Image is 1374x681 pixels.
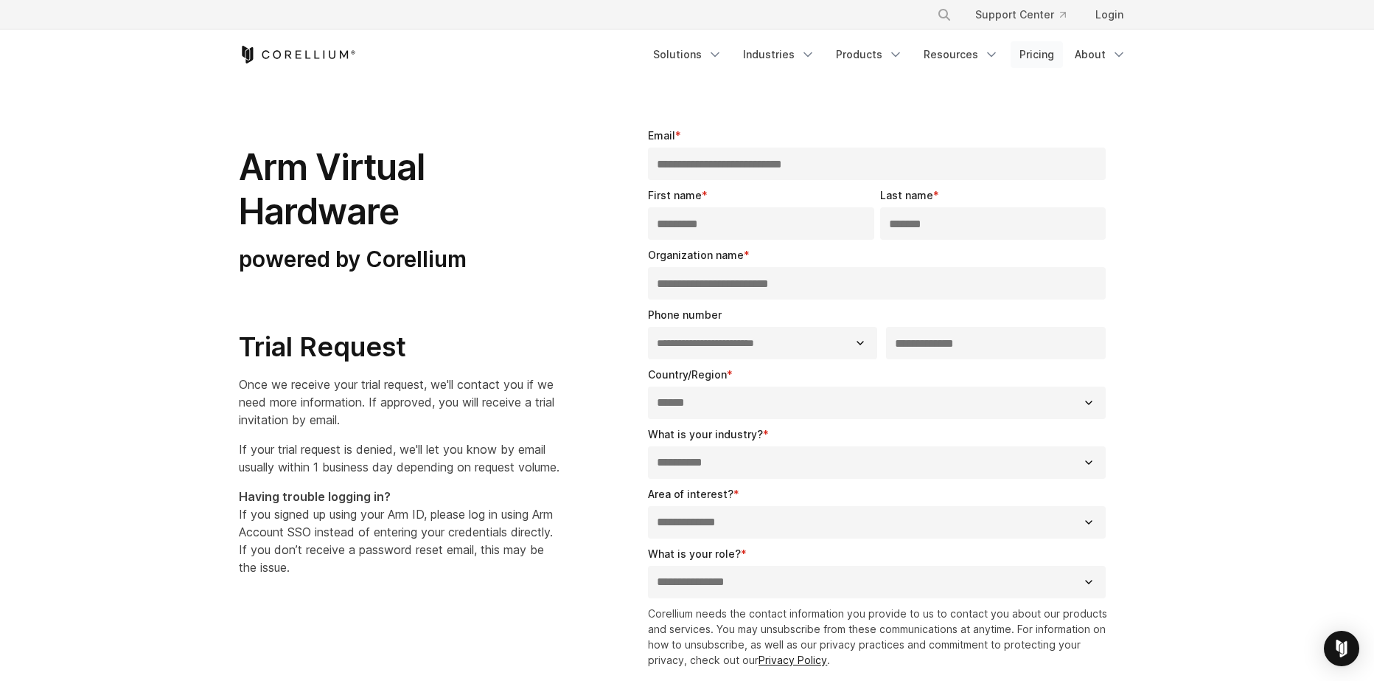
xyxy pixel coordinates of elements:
[648,428,763,440] span: What is your industry?
[648,488,733,500] span: Area of interest?
[648,129,675,142] span: Email
[827,41,912,68] a: Products
[648,308,722,321] span: Phone number
[759,654,827,666] a: Privacy Policy
[1084,1,1135,28] a: Login
[734,41,824,68] a: Industries
[648,606,1112,668] p: Corellium needs the contact information you provide to us to contact you about our products and s...
[239,377,554,427] span: Once we receive your trial request, we'll contact you if we need more information. If approved, y...
[239,46,356,63] a: Corellium Home
[919,1,1135,28] div: Navigation Menu
[1324,631,1359,666] div: Open Intercom Messenger
[239,489,553,575] span: If you signed up using your Arm ID, please log in using Arm Account SSO instead of entering your ...
[1066,41,1135,68] a: About
[915,41,1008,68] a: Resources
[239,489,391,504] strong: Having trouble logging in?
[880,189,933,201] span: Last name
[648,368,727,381] span: Country/Region
[644,41,731,68] a: Solutions
[239,331,559,364] h2: Trial Request
[239,442,559,474] span: If your trial request is denied, we'll let you know by email usually within 1 business day depend...
[931,1,958,28] button: Search
[644,41,1135,68] div: Navigation Menu
[648,249,744,261] span: Organization name
[1011,41,1063,68] a: Pricing
[239,145,559,234] h1: Arm Virtual Hardware
[648,547,741,560] span: What is your role?
[239,246,559,274] h3: powered by Corellium
[963,1,1078,28] a: Support Center
[648,189,702,201] span: First name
